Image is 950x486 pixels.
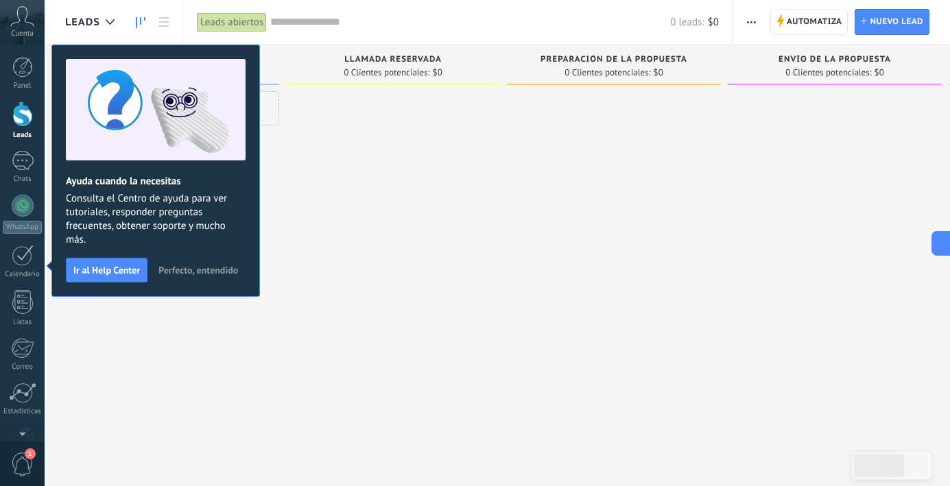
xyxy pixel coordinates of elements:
[433,69,442,77] span: $0
[3,82,43,90] div: Panel
[3,363,43,372] div: Correo
[875,69,884,77] span: $0
[3,175,43,184] div: Chats
[779,55,891,64] span: Envío de la propuesta
[344,55,442,64] span: Llamada reservada
[787,10,842,34] span: Automatiza
[855,9,929,35] a: Nuevo lead
[670,16,704,29] span: 0 leads:
[514,55,714,66] div: Preparación de la propuesta
[152,9,176,36] a: Lista
[11,29,34,38] span: Cuenta
[785,69,871,77] span: 0 Clientes potenciales:
[870,10,923,34] span: Nuevo lead
[344,69,429,77] span: 0 Clientes potenciales:
[65,16,100,29] span: Leads
[66,258,147,282] button: Ir al Help Center
[152,260,244,280] button: Perfecto, entendido
[293,55,493,66] div: Llamada reservada
[197,12,267,32] div: Leads abiertos
[708,16,719,29] span: $0
[3,318,43,327] div: Listas
[129,9,152,36] a: Leads
[541,55,687,64] span: Preparación de la propuesta
[66,192,246,247] span: Consulta el Centro de ayuda para ver tutoriales, responder preguntas frecuentes, obtener soporte ...
[735,55,935,66] div: Envío de la propuesta
[73,265,140,275] span: Ir al Help Center
[3,131,43,140] div: Leads
[3,270,43,279] div: Calendario
[66,175,246,188] h2: Ayuda cuando la necesitas
[565,69,650,77] span: 0 Clientes potenciales:
[25,448,36,459] span: 1
[158,265,238,275] span: Perfecto, entendido
[770,9,848,35] a: Automatiza
[654,69,663,77] span: $0
[741,9,761,35] button: Más
[3,221,42,234] div: WhatsApp
[3,407,43,416] div: Estadísticas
